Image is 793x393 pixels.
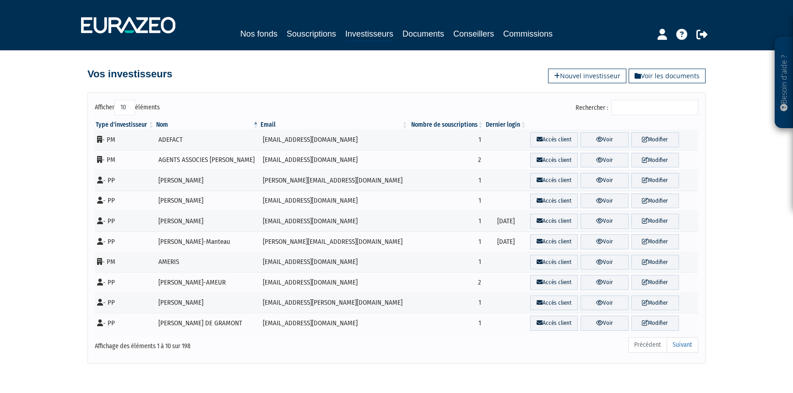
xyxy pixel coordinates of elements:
td: 1 [409,231,484,252]
a: Voir [581,194,628,209]
a: Documents [402,27,444,40]
label: Rechercher : [576,100,698,115]
a: Nos fonds [240,27,277,40]
td: [PERSON_NAME]-Manteau [155,231,260,252]
a: Voir [581,234,628,249]
div: Affichage des éléments 1 à 10 sur 198 [95,336,338,351]
a: Modifier [631,296,679,311]
td: [PERSON_NAME][EMAIL_ADDRESS][DOMAIN_NAME] [260,231,408,252]
a: Voir [581,173,628,188]
td: [EMAIL_ADDRESS][DOMAIN_NAME] [260,211,408,231]
a: Voir [581,275,628,290]
td: 1 [409,129,484,150]
a: Voir les documents [629,69,706,83]
td: - PM [95,150,155,171]
td: - PM [95,129,155,150]
td: - PP [95,272,155,293]
td: AMERIS [155,252,260,273]
p: Besoin d'aide ? [779,42,789,124]
a: Investisseurs [345,27,393,42]
td: 2 [409,272,484,293]
th: Nom : activer pour trier la colonne par ordre d&eacute;croissant [155,120,260,129]
th: &nbsp; [527,120,698,129]
td: [PERSON_NAME][EMAIL_ADDRESS][DOMAIN_NAME] [260,170,408,191]
td: - PP [95,313,155,334]
th: Nombre de souscriptions : activer pour trier la colonne par ordre croissant [409,120,484,129]
a: Modifier [631,234,679,249]
a: Modifier [631,255,679,270]
input: Rechercher : [611,100,698,115]
td: [EMAIL_ADDRESS][DOMAIN_NAME] [260,313,408,334]
td: AGENTS ASSOCIES [PERSON_NAME] [155,150,260,171]
a: Nouvel investisseur [548,69,626,83]
a: Accès client [530,214,578,229]
td: [EMAIL_ADDRESS][DOMAIN_NAME] [260,150,408,171]
a: Accès client [530,173,578,188]
td: [DATE] [484,211,527,231]
td: [EMAIL_ADDRESS][DOMAIN_NAME] [260,191,408,211]
td: [DATE] [484,231,527,252]
td: - PP [95,191,155,211]
a: Accès client [530,316,578,331]
td: 1 [409,252,484,273]
td: - PP [95,293,155,313]
td: 1 [409,170,484,191]
a: Modifier [631,214,679,229]
a: Voir [581,296,628,311]
a: Commissions [503,27,553,40]
td: - PP [95,211,155,231]
td: - PM [95,252,155,273]
td: 1 [409,211,484,231]
a: Voir [581,153,628,168]
td: ADEFACT [155,129,260,150]
td: [PERSON_NAME] DE GRAMONT [155,313,260,334]
a: Modifier [631,153,679,168]
td: [EMAIL_ADDRESS][DOMAIN_NAME] [260,272,408,293]
a: Accès client [530,153,578,168]
h4: Vos investisseurs [87,69,172,80]
a: Accès client [530,255,578,270]
a: Accès client [530,194,578,209]
th: Type d'investisseur : activer pour trier la colonne par ordre croissant [95,120,155,129]
a: Accès client [530,234,578,249]
a: Voir [581,255,628,270]
a: Voir [581,132,628,147]
a: Voir [581,316,628,331]
td: [PERSON_NAME]-AMEUR [155,272,260,293]
a: Conseillers [453,27,494,40]
a: Modifier [631,316,679,331]
a: Modifier [631,173,679,188]
img: 1732889491-logotype_eurazeo_blanc_rvb.png [81,17,175,33]
a: Modifier [631,194,679,209]
td: - PP [95,170,155,191]
a: Souscriptions [287,27,336,40]
a: Accès client [530,132,578,147]
td: - PP [95,231,155,252]
a: Modifier [631,275,679,290]
td: [PERSON_NAME] [155,211,260,231]
a: Accès client [530,275,578,290]
td: [PERSON_NAME] [155,293,260,313]
th: Email : activer pour trier la colonne par ordre croissant [260,120,408,129]
td: [PERSON_NAME] [155,191,260,211]
a: Modifier [631,132,679,147]
td: 2 [409,150,484,171]
th: Dernier login : activer pour trier la colonne par ordre croissant [484,120,527,129]
a: Voir [581,214,628,229]
label: Afficher éléments [95,100,160,115]
td: [EMAIL_ADDRESS][DOMAIN_NAME] [260,252,408,273]
td: 1 [409,191,484,211]
td: [EMAIL_ADDRESS][PERSON_NAME][DOMAIN_NAME] [260,293,408,313]
a: Suivant [667,337,698,353]
td: [EMAIL_ADDRESS][DOMAIN_NAME] [260,129,408,150]
select: Afficheréléments [114,100,135,115]
td: 1 [409,313,484,334]
td: [PERSON_NAME] [155,170,260,191]
a: Accès client [530,296,578,311]
td: 1 [409,293,484,313]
